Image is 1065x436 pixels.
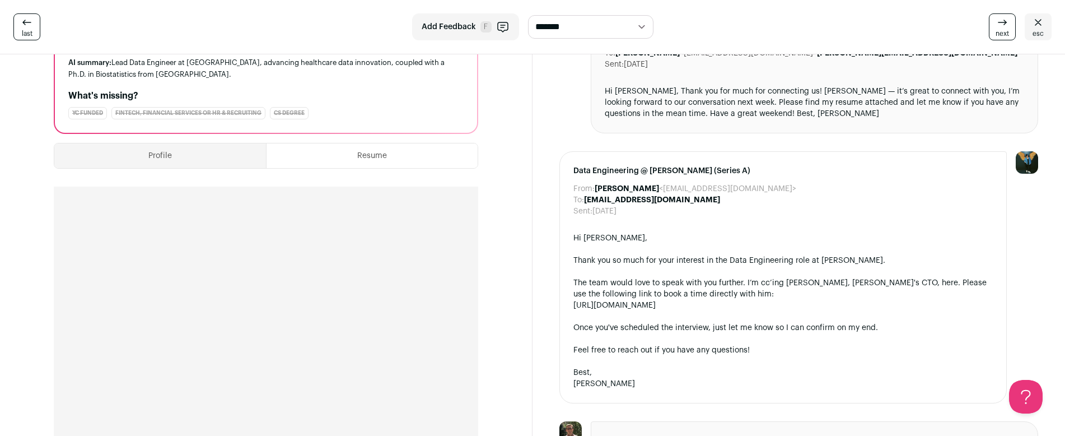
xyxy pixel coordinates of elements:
[573,367,993,378] div: Best,
[624,59,648,70] dd: [DATE]
[68,57,464,80] div: Lead Data Engineer at [GEOGRAPHIC_DATA], advancing healthcare data innovation, coupled with a Ph....
[68,89,464,103] h2: What's missing?
[270,107,309,119] div: CS degree
[573,183,595,194] dt: From:
[573,322,993,333] div: Once you've scheduled the interview, just let me know so I can confirm on my end.
[1016,151,1038,174] img: 12031951-medium_jpg
[573,206,592,217] dt: Sent:
[573,194,584,206] dt: To:
[573,302,656,309] a: [URL][DOMAIN_NAME]
[592,206,616,217] dd: [DATE]
[1009,380,1043,414] iframe: Help Scout Beacon - Open
[13,13,40,40] a: last
[412,13,519,40] button: Add Feedback F
[1033,29,1044,38] span: esc
[68,107,107,119] div: YC Funded
[584,196,720,204] b: [EMAIL_ADDRESS][DOMAIN_NAME]
[573,277,993,300] div: The team would love to speak with you further. I’m cc’ing [PERSON_NAME], [PERSON_NAME]'s CTO, her...
[68,59,111,66] span: AI summary:
[573,345,993,356] div: Feel free to reach out if you have any questions!
[573,165,993,177] span: Data Engineering @ [PERSON_NAME] (Series A)
[422,21,476,33] span: Add Feedback
[989,13,1016,40] a: next
[595,183,796,194] dd: <[EMAIL_ADDRESS][DOMAIN_NAME]>
[605,59,624,70] dt: Sent:
[605,86,1024,119] div: Hi [PERSON_NAME], Thank you for much for connecting us! [PERSON_NAME] — it’s great to connect wit...
[267,143,478,168] button: Resume
[573,233,993,244] div: Hi [PERSON_NAME],
[480,21,492,33] span: F
[996,29,1009,38] span: next
[573,255,993,266] div: Thank you so much for your interest in the Data Engineering role at [PERSON_NAME].
[22,29,32,38] span: last
[595,185,659,193] b: [PERSON_NAME]
[54,143,266,168] button: Profile
[111,107,265,119] div: Fintech, Financial Services or HR & Recruiting
[573,378,993,389] div: [PERSON_NAME]
[1025,13,1052,40] a: esc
